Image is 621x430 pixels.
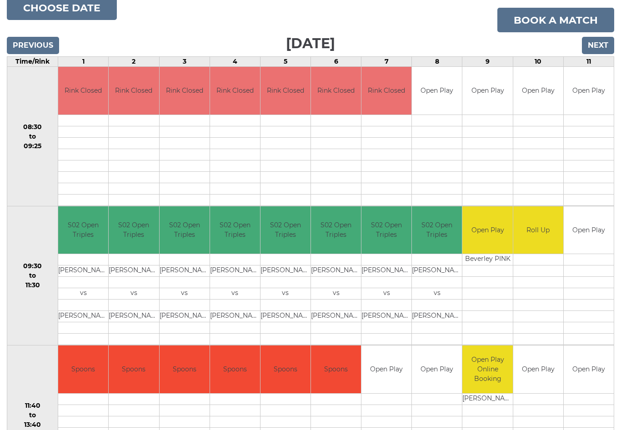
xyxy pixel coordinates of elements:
[412,289,462,300] td: vs
[210,207,260,255] td: S02 Open Triples
[160,346,210,394] td: Spoons
[563,57,614,67] td: 11
[260,57,310,67] td: 5
[412,266,462,277] td: [PERSON_NAME]
[7,67,58,207] td: 08:30 to 09:25
[462,346,512,394] td: Open Play Online Booking
[109,57,159,67] td: 2
[109,266,159,277] td: [PERSON_NAME]
[361,346,411,394] td: Open Play
[109,311,159,323] td: [PERSON_NAME]
[160,207,210,255] td: S02 Open Triples
[513,57,563,67] td: 10
[361,311,411,323] td: [PERSON_NAME]
[564,207,614,255] td: Open Play
[210,266,260,277] td: [PERSON_NAME]
[412,67,462,115] td: Open Play
[462,67,512,115] td: Open Play
[58,207,108,255] td: S02 Open Triples
[412,57,462,67] td: 8
[109,67,159,115] td: Rink Closed
[361,266,411,277] td: [PERSON_NAME]
[7,206,58,346] td: 09:30 to 11:30
[7,57,58,67] td: Time/Rink
[58,311,108,323] td: [PERSON_NAME]
[109,289,159,300] td: vs
[311,346,361,394] td: Spoons
[210,67,260,115] td: Rink Closed
[58,346,108,394] td: Spoons
[412,346,462,394] td: Open Play
[260,266,310,277] td: [PERSON_NAME]
[361,207,411,255] td: S02 Open Triples
[513,346,563,394] td: Open Play
[361,289,411,300] td: vs
[58,266,108,277] td: [PERSON_NAME]
[513,207,563,255] td: Roll Up
[564,346,614,394] td: Open Play
[260,67,310,115] td: Rink Closed
[311,266,361,277] td: [PERSON_NAME]
[311,207,361,255] td: S02 Open Triples
[160,289,210,300] td: vs
[210,57,260,67] td: 4
[160,67,210,115] td: Rink Closed
[462,57,513,67] td: 9
[361,57,412,67] td: 7
[58,67,108,115] td: Rink Closed
[210,289,260,300] td: vs
[311,311,361,323] td: [PERSON_NAME]
[582,37,614,55] input: Next
[210,346,260,394] td: Spoons
[311,57,361,67] td: 6
[361,67,411,115] td: Rink Closed
[58,57,109,67] td: 1
[462,255,512,266] td: Beverley PINK
[412,207,462,255] td: S02 Open Triples
[109,346,159,394] td: Spoons
[260,207,310,255] td: S02 Open Triples
[462,394,512,405] td: [PERSON_NAME]
[462,207,512,255] td: Open Play
[412,311,462,323] td: [PERSON_NAME]
[311,289,361,300] td: vs
[260,346,310,394] td: Spoons
[513,67,563,115] td: Open Play
[564,67,614,115] td: Open Play
[7,37,59,55] input: Previous
[160,311,210,323] td: [PERSON_NAME]
[260,311,310,323] td: [PERSON_NAME]
[160,266,210,277] td: [PERSON_NAME]
[497,8,614,33] a: Book a match
[260,289,310,300] td: vs
[58,289,108,300] td: vs
[311,67,361,115] td: Rink Closed
[109,207,159,255] td: S02 Open Triples
[210,311,260,323] td: [PERSON_NAME]
[159,57,210,67] td: 3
